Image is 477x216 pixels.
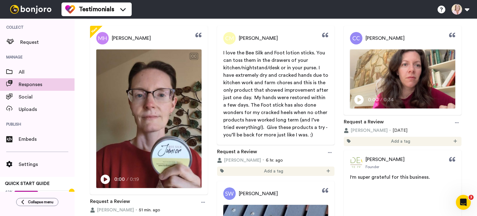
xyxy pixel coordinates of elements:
span: Collapse menu [28,200,53,205]
span: Request [20,39,75,46]
div: 51 min. ago [90,207,208,213]
div: CC [190,53,198,59]
div: Domain: [DOMAIN_NAME] [16,16,68,21]
span: 0:00 [114,176,125,183]
span: 0:00 [368,96,379,103]
span: [PERSON_NAME] [366,34,405,42]
div: v 4.0.25 [17,10,30,15]
img: Profile Picture [350,32,362,44]
span: Uploads [19,106,75,113]
div: Keywords by Traffic [69,37,105,41]
a: Request a Review [90,198,130,207]
span: [PERSON_NAME] [224,157,261,163]
span: [PERSON_NAME] [351,127,388,134]
span: Social [19,93,75,101]
span: [PERSON_NAME] [97,207,134,213]
span: Add a tag [264,168,283,174]
img: Profile Picture [223,187,236,200]
span: Responses [19,81,75,88]
iframe: Intercom live chat [456,195,471,210]
a: Request a Review [344,118,384,127]
img: tab_domain_overview_orange.svg [17,36,22,41]
span: I love the Bee Silk and Foot lotion sticks. You can toss them in the drawers of your kitchen/nigh... [223,50,329,137]
button: [PERSON_NAME] [90,207,134,213]
span: Founder [366,164,379,169]
button: Collapse menu [16,198,58,206]
span: [PERSON_NAME] [239,190,278,197]
button: [PERSON_NAME] [344,127,388,134]
span: [PERSON_NAME] [112,34,151,42]
span: 0:34 [384,96,394,103]
span: / [126,176,129,183]
span: [PERSON_NAME] [366,156,405,163]
img: website_grey.svg [10,16,15,21]
span: Embeds [19,136,75,143]
img: Profile Picture [96,32,109,44]
img: Video Thumbnail [350,49,455,109]
img: Video Thumbnail [96,49,202,188]
span: 3 [469,195,474,200]
span: All [19,68,75,76]
span: Add a tag [391,138,410,145]
div: 6 hr. ago [217,157,335,163]
span: / [380,96,382,103]
span: New [89,25,99,35]
img: logo_orange.svg [10,10,15,15]
img: bj-logo-header-white.svg [7,5,54,14]
div: [DATE] [344,127,461,134]
span: [PERSON_NAME] [239,34,278,42]
img: tab_keywords_by_traffic_grey.svg [62,36,67,41]
img: Profile Picture [350,156,362,169]
span: I'm super grateful for this business. [350,175,430,180]
img: tm-color.svg [65,4,75,14]
span: QUICK START GUIDE [5,182,50,186]
span: 42% [5,189,13,194]
img: Profile Picture [223,32,236,44]
button: [PERSON_NAME] [217,157,261,163]
a: Request a Review [217,148,257,157]
div: Domain Overview [24,37,56,41]
span: Testimonials [79,5,114,14]
span: 0:19 [130,176,141,183]
span: Settings [19,161,75,168]
div: Tooltip anchor [69,189,75,194]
